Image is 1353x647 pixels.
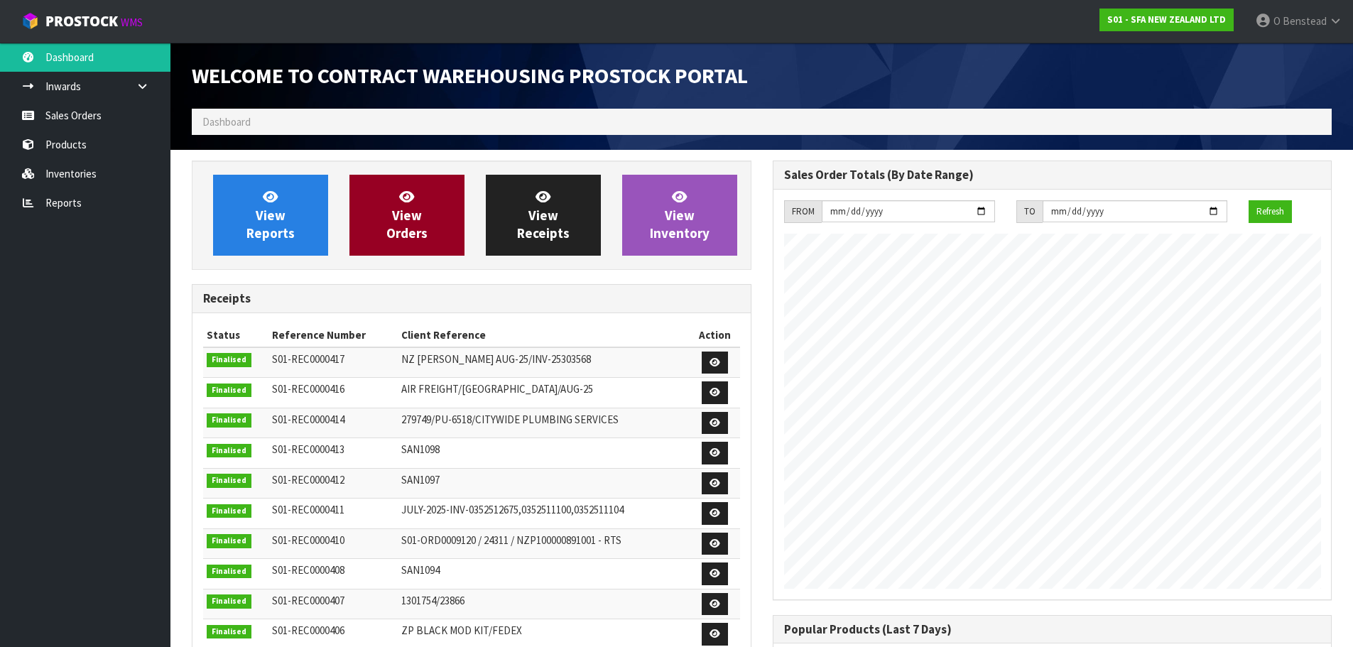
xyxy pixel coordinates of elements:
span: AIR FREIGHT/[GEOGRAPHIC_DATA]/AUG-25 [401,382,593,396]
h3: Receipts [203,292,740,305]
span: Finalised [207,444,251,458]
span: SAN1097 [401,473,440,486]
th: Action [690,324,739,347]
div: TO [1016,200,1043,223]
span: Dashboard [202,115,251,129]
span: Benstead [1283,14,1327,28]
small: WMS [121,16,143,29]
div: FROM [784,200,822,223]
span: View Orders [386,188,428,241]
span: S01-ORD0009120 / 24311 / NZP100000891001 - RTS [401,533,621,547]
span: S01-REC0000416 [272,382,344,396]
span: ProStock [45,12,118,31]
span: S01-REC0000414 [272,413,344,426]
th: Client Reference [398,324,690,347]
span: S01-REC0000417 [272,352,344,366]
span: Finalised [207,353,251,367]
h3: Popular Products (Last 7 Days) [784,623,1321,636]
button: Refresh [1249,200,1292,223]
span: S01-REC0000408 [272,563,344,577]
img: cube-alt.png [21,12,39,30]
span: 1301754/23866 [401,594,464,607]
span: View Receipts [517,188,570,241]
th: Status [203,324,268,347]
span: O [1273,14,1281,28]
a: ViewOrders [349,175,464,256]
span: JULY-2025-INV-0352512675,0352511100,0352511104 [401,503,624,516]
strong: S01 - SFA NEW ZEALAND LTD [1107,13,1226,26]
span: S01-REC0000413 [272,442,344,456]
span: Finalised [207,594,251,609]
span: SAN1094 [401,563,440,577]
span: Finalised [207,625,251,639]
a: ViewReceipts [486,175,601,256]
h3: Sales Order Totals (By Date Range) [784,168,1321,182]
span: S01-REC0000410 [272,533,344,547]
span: NZ [PERSON_NAME] AUG-25/INV-25303568 [401,352,591,366]
span: Finalised [207,565,251,579]
th: Reference Number [268,324,397,347]
span: View Reports [246,188,295,241]
span: S01-REC0000411 [272,503,344,516]
a: ViewReports [213,175,328,256]
span: Welcome to Contract Warehousing ProStock Portal [192,62,748,89]
span: Finalised [207,534,251,548]
a: ViewInventory [622,175,737,256]
span: SAN1098 [401,442,440,456]
span: View Inventory [650,188,710,241]
span: Finalised [207,474,251,488]
span: S01-REC0000407 [272,594,344,607]
span: S01-REC0000406 [272,624,344,637]
span: Finalised [207,384,251,398]
span: 279749/PU-6518/CITYWIDE PLUMBING SERVICES [401,413,619,426]
span: Finalised [207,413,251,428]
span: S01-REC0000412 [272,473,344,486]
span: Finalised [207,504,251,518]
span: ZP BLACK MOD KIT/FEDEX [401,624,522,637]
